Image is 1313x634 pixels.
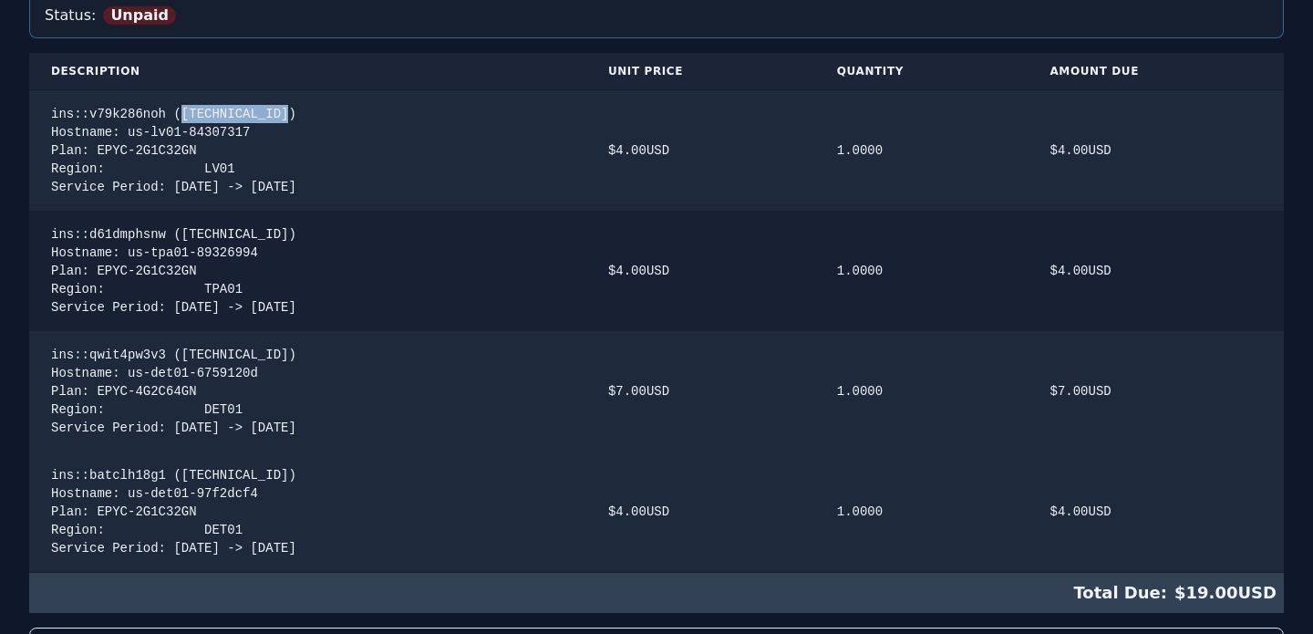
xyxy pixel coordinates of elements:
div: $ 4.00 USD [1049,503,1262,521]
div: $ 7.00 USD [608,382,793,400]
div: $ 4.00 USD [608,141,793,160]
th: Quantity [815,53,1029,90]
div: ins::d61dmphsnw ([TECHNICAL_ID]) Hostname: us-tpa01-89326994 Plan: EPYC-2G1C32GN Region: TPA01 Se... [51,225,564,317]
th: Description [29,53,586,90]
div: 1.0000 [837,141,1007,160]
div: $ 4.00 USD [1049,262,1262,280]
span: Total Due: [1073,580,1174,606]
div: ins::v79k286noh ([TECHNICAL_ID]) Hostname: us-lv01-84307317 Plan: EPYC-2G1C32GN Region: LV01 Serv... [51,105,564,196]
div: 1.0000 [837,262,1007,280]
div: 1.0000 [837,503,1007,521]
span: Unpaid [103,6,176,25]
div: ins::qwit4pw3v3 ([TECHNICAL_ID]) Hostname: us-det01-6759120d Plan: EPYC-4G2C64GN Region: DET01 Se... [51,346,564,437]
div: 1.0000 [837,382,1007,400]
th: Amount Due [1028,53,1284,90]
th: Unit Price [586,53,815,90]
div: $ 4.00 USD [608,262,793,280]
div: $ 4.00 USD [1049,141,1262,160]
div: $ 4.00 USD [608,503,793,521]
div: ins::batclh18g1 ([TECHNICAL_ID]) Hostname: us-det01-97f2dcf4 Plan: EPYC-2G1C32GN Region: DET01 Se... [51,466,564,557]
div: $ 19.00 USD [29,573,1284,613]
div: $ 7.00 USD [1049,382,1262,400]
